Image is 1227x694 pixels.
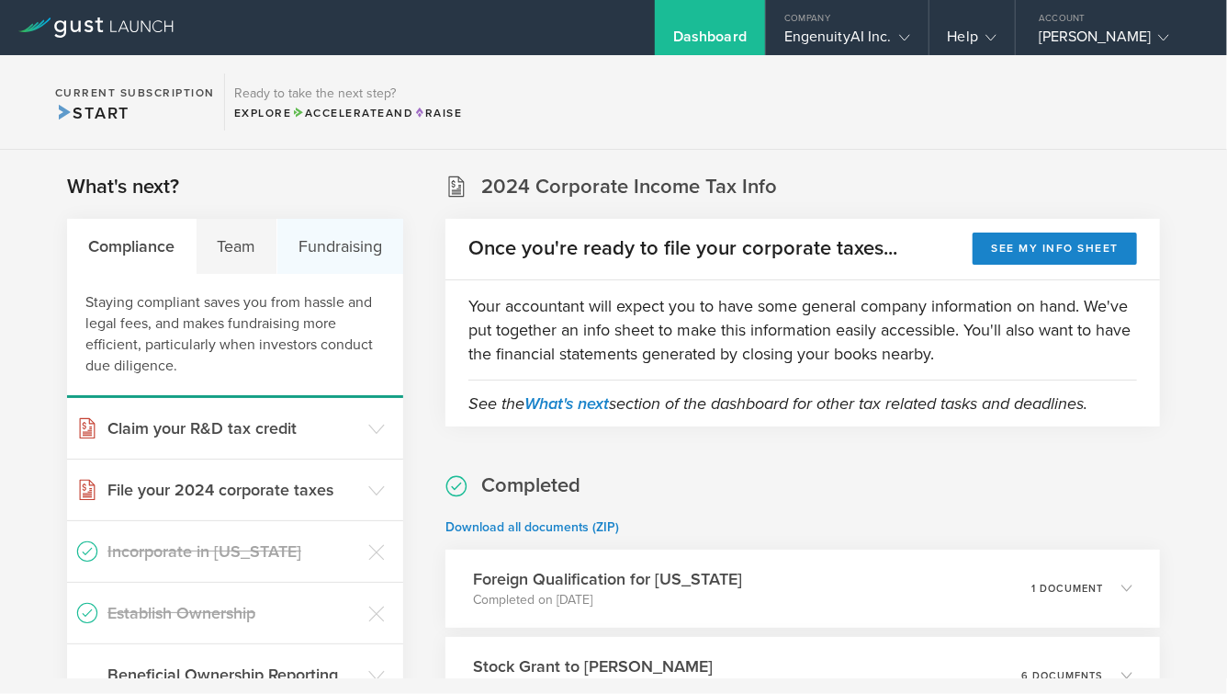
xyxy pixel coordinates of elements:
div: Staying compliant saves you from hassle and legal fees, and makes fundraising more efficient, par... [67,274,403,398]
h2: Once you're ready to file your corporate taxes... [468,235,897,262]
iframe: Chat Widget [1135,606,1227,694]
span: Accelerate [292,107,386,119]
div: Team [197,219,278,274]
div: [PERSON_NAME] [1039,28,1195,55]
h3: Foreign Qualification for [US_STATE] [473,567,742,591]
button: See my info sheet [973,233,1137,265]
span: Raise [413,107,462,119]
h3: Claim your R&D tax credit [107,416,359,440]
h2: 2024 Corporate Income Tax Info [481,174,777,200]
div: Compliance [67,219,197,274]
div: EngenuityAI Inc. [784,28,910,55]
div: Ready to take the next step?ExploreAccelerateandRaise [224,74,471,131]
span: and [292,107,414,119]
em: See the section of the dashboard for other tax related tasks and deadlines. [468,393,1087,414]
div: Fundraising [277,219,403,274]
div: Dashboard [673,28,747,55]
a: Download all documents (ZIP) [445,519,619,535]
h3: Ready to take the next step? [234,87,462,100]
h2: Completed [481,472,580,499]
h2: What's next? [67,174,179,200]
h3: Beneficial Ownership Reporting [107,663,359,687]
div: Explore [234,105,462,121]
h3: Establish Ownership [107,601,359,625]
h2: Current Subscription [55,87,215,98]
h3: Incorporate in [US_STATE] [107,540,359,563]
span: Start [55,103,129,123]
p: 1 document [1031,584,1103,594]
a: What's next [524,393,609,414]
h3: File your 2024 corporate taxes [107,478,359,502]
p: 6 documents [1021,671,1103,681]
p: Your accountant will expect you to have some general company information on hand. We've put toget... [468,294,1137,366]
p: Completed on [DATE] [473,591,742,609]
h3: Stock Grant to [PERSON_NAME] [473,654,713,678]
div: Help [948,28,996,55]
